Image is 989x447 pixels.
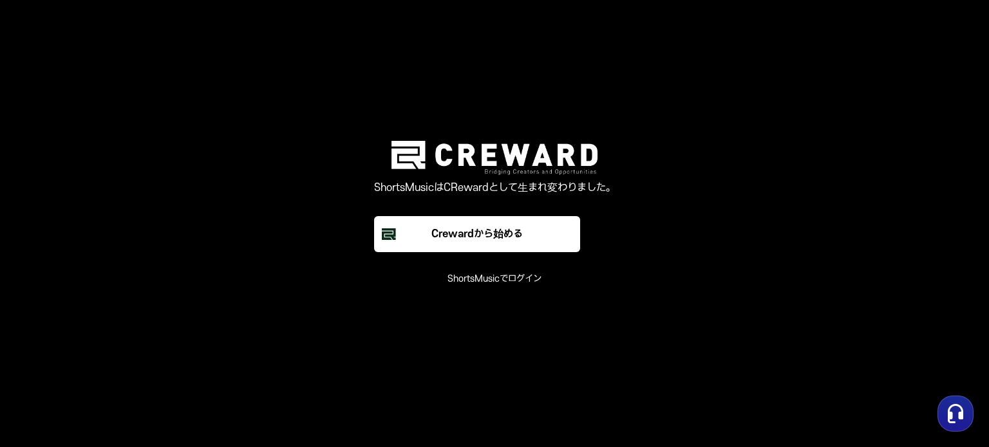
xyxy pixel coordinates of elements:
img: クルーカードロゴ [391,141,598,175]
button: Crewardから始める [374,216,580,252]
a: Crewardから始める [374,216,616,252]
button: ShortsMusicでログイン [447,273,542,286]
font: ShortsMusicでログイン [447,273,542,284]
font: ShortsMusicはCRewardとして生まれ変わりました。 [374,182,616,194]
font: Crewardから始める [431,228,523,240]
